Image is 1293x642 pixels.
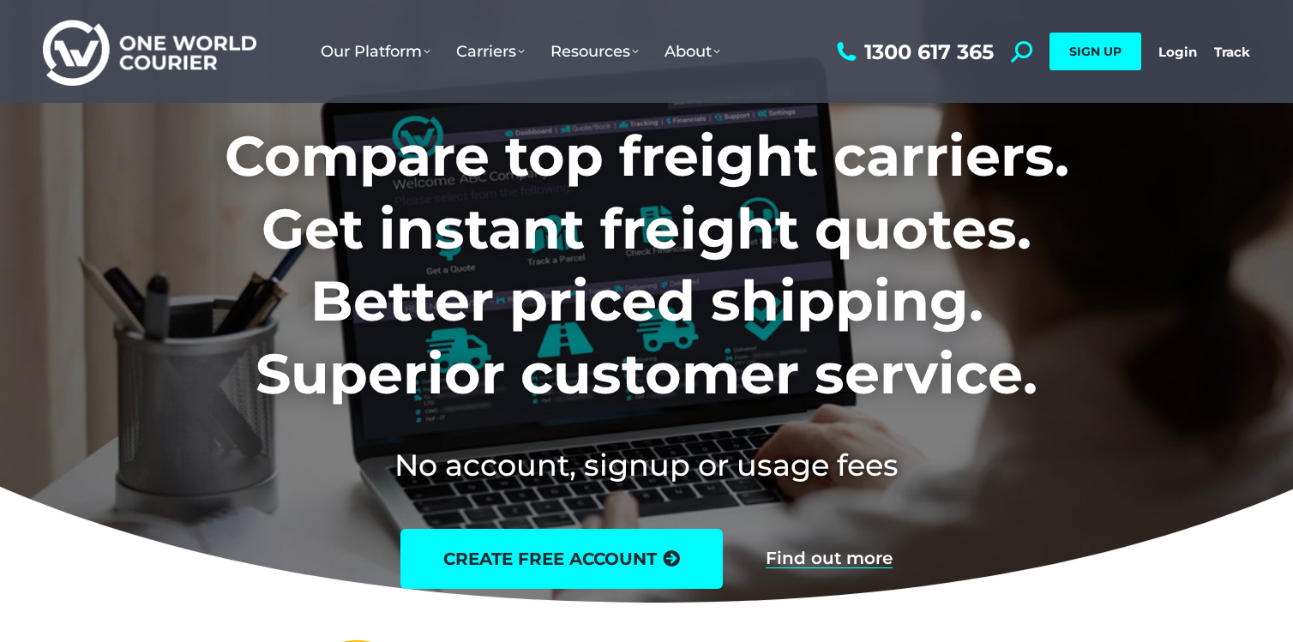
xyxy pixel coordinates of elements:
span: SIGN UP [1069,44,1122,59]
span: Resources [550,42,639,61]
a: create free account [400,529,723,589]
h1: Compare top freight carriers. Get instant freight quotes. Better priced shipping. Superior custom... [111,120,1182,410]
a: Resources [538,25,652,78]
a: Our Platform [308,25,443,78]
a: Find out more [766,549,893,568]
span: Carriers [456,42,525,61]
a: About [652,25,733,78]
img: One World Courier [43,17,256,87]
a: Login [1158,44,1197,60]
a: SIGN UP [1049,33,1141,70]
h2: No account, signup or usage fees [111,444,1182,486]
a: Track [1214,44,1250,60]
span: About [665,42,720,61]
span: Our Platform [321,42,430,61]
a: 1300 617 365 [833,41,994,63]
a: Carriers [443,25,538,78]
